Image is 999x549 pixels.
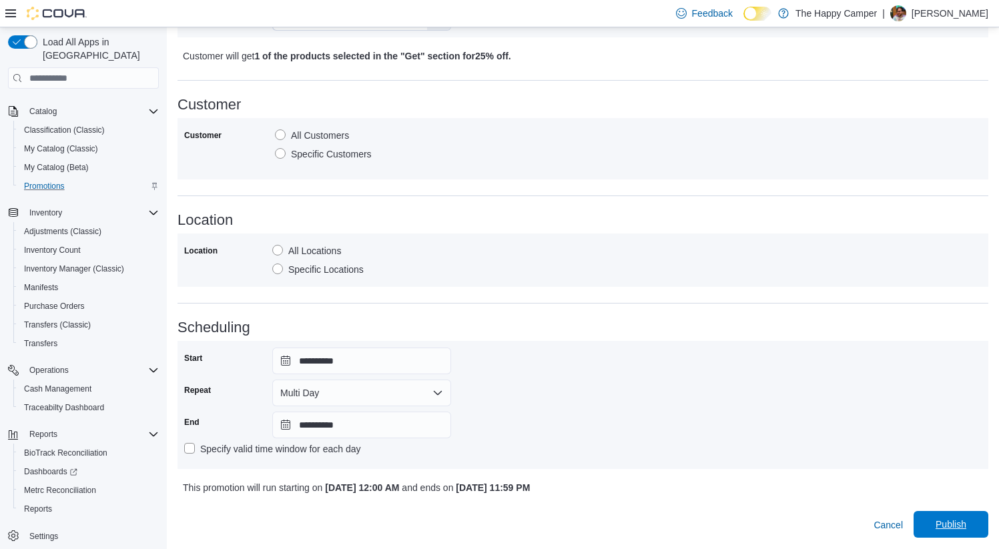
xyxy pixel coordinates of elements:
[19,464,159,480] span: Dashboards
[24,466,77,477] span: Dashboards
[272,243,341,259] label: All Locations
[29,207,62,218] span: Inventory
[13,316,164,334] button: Transfers (Classic)
[24,125,105,135] span: Classification (Classic)
[19,317,159,333] span: Transfers (Classic)
[19,482,101,498] a: Metrc Reconciliation
[19,280,63,296] a: Manifests
[19,317,96,333] a: Transfers (Classic)
[272,380,451,406] button: Multi Day
[13,444,164,462] button: BioTrack Reconciliation
[24,528,63,544] a: Settings
[19,141,103,157] a: My Catalog (Classic)
[13,121,164,139] button: Classification (Classic)
[13,334,164,353] button: Transfers
[24,226,101,237] span: Adjustments (Classic)
[13,259,164,278] button: Inventory Manager (Classic)
[882,5,885,21] p: |
[272,412,451,438] input: Press the down key to open a popover containing a calendar.
[24,362,159,378] span: Operations
[3,425,164,444] button: Reports
[19,381,159,397] span: Cash Management
[13,177,164,195] button: Promotions
[19,223,159,239] span: Adjustments (Classic)
[19,482,159,498] span: Metrc Reconciliation
[24,362,74,378] button: Operations
[24,384,91,394] span: Cash Management
[24,338,57,349] span: Transfers
[13,481,164,500] button: Metrc Reconciliation
[37,35,159,62] span: Load All Apps in [GEOGRAPHIC_DATA]
[184,245,218,256] label: Location
[24,402,104,413] span: Traceabilty Dashboard
[325,482,399,493] b: [DATE] 12:00 AM
[272,348,451,374] input: Press the down key to open a popover containing a calendar.
[13,398,164,417] button: Traceabilty Dashboard
[19,298,159,314] span: Purchase Orders
[24,205,159,221] span: Inventory
[19,122,110,138] a: Classification (Classic)
[19,178,159,194] span: Promotions
[874,518,903,532] span: Cancel
[19,261,129,277] a: Inventory Manager (Classic)
[13,380,164,398] button: Cash Management
[24,143,98,154] span: My Catalog (Classic)
[890,5,906,21] div: Ryan Radosti
[184,130,222,141] label: Customer
[27,7,87,20] img: Cova
[178,97,988,113] h3: Customer
[184,417,200,428] label: End
[795,5,877,21] p: The Happy Camper
[3,203,164,222] button: Inventory
[24,181,65,191] span: Promotions
[29,106,57,117] span: Catalog
[19,445,113,461] a: BioTrack Reconciliation
[692,7,733,20] span: Feedback
[456,482,530,493] b: [DATE] 11:59 PM
[254,51,511,61] b: 1 of the products selected in the "Get" section for 25% off .
[19,141,159,157] span: My Catalog (Classic)
[3,526,164,546] button: Settings
[24,426,63,442] button: Reports
[13,241,164,259] button: Inventory Count
[868,512,908,538] button: Cancel
[13,139,164,158] button: My Catalog (Classic)
[19,280,159,296] span: Manifests
[13,500,164,518] button: Reports
[19,445,159,461] span: BioTrack Reconciliation
[24,263,124,274] span: Inventory Manager (Classic)
[13,297,164,316] button: Purchase Orders
[24,485,96,496] span: Metrc Reconciliation
[24,320,91,330] span: Transfers (Classic)
[914,511,988,538] button: Publish
[275,127,349,143] label: All Customers
[19,159,94,175] a: My Catalog (Beta)
[19,501,159,517] span: Reports
[275,146,372,162] label: Specific Customers
[3,102,164,121] button: Catalog
[24,528,159,544] span: Settings
[272,261,364,278] label: Specific Locations
[24,448,107,458] span: BioTrack Reconciliation
[24,103,159,119] span: Catalog
[184,385,211,396] label: Repeat
[184,441,360,457] label: Specify valid time window for each day
[19,336,159,352] span: Transfers
[29,531,58,542] span: Settings
[29,365,69,376] span: Operations
[13,278,164,297] button: Manifests
[19,178,70,194] a: Promotions
[13,462,164,481] a: Dashboards
[183,480,783,496] p: This promotion will run starting on and ends on
[19,381,97,397] a: Cash Management
[936,518,966,531] span: Publish
[19,159,159,175] span: My Catalog (Beta)
[178,212,988,228] h3: Location
[19,298,90,314] a: Purchase Orders
[19,242,86,258] a: Inventory Count
[3,361,164,380] button: Operations
[19,336,63,352] a: Transfers
[178,320,988,336] h3: Scheduling
[24,103,62,119] button: Catalog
